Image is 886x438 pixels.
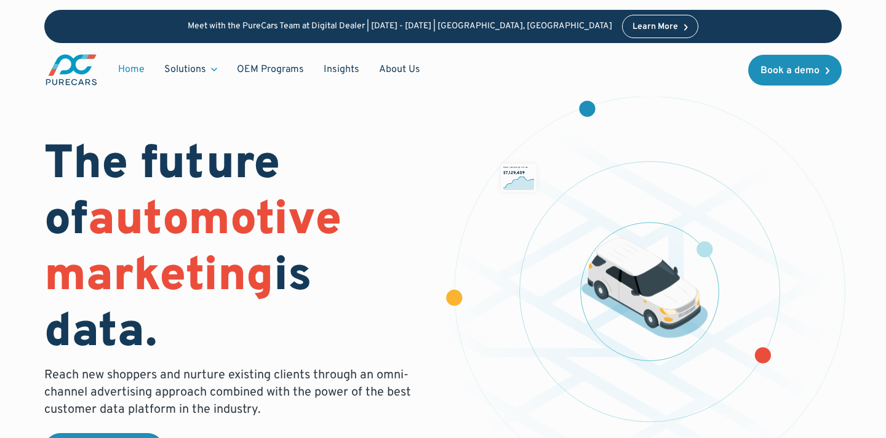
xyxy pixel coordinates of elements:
p: Reach new shoppers and nurture existing clients through an omni-channel advertising approach comb... [44,367,418,418]
img: purecars logo [44,53,98,87]
a: Learn More [622,15,698,38]
div: Book a demo [760,66,820,76]
a: main [44,53,98,87]
p: Meet with the PureCars Team at Digital Dealer | [DATE] - [DATE] | [GEOGRAPHIC_DATA], [GEOGRAPHIC_... [188,22,612,32]
h1: The future of is data. [44,138,428,362]
img: chart showing monthly dealership revenue of $7m [501,164,536,192]
a: Home [108,58,154,81]
a: Insights [314,58,369,81]
div: Solutions [164,63,206,76]
a: OEM Programs [227,58,314,81]
a: Book a demo [748,55,842,86]
div: Learn More [633,23,678,31]
img: illustration of a vehicle [581,237,708,338]
a: About Us [369,58,430,81]
span: automotive marketing [44,192,341,307]
div: Solutions [154,58,227,81]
